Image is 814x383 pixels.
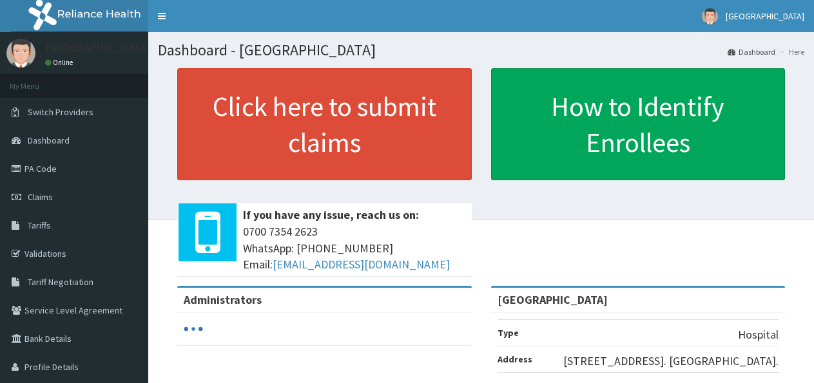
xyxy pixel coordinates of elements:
a: Click here to submit claims [177,68,472,180]
b: Address [498,353,532,365]
p: [STREET_ADDRESS]. [GEOGRAPHIC_DATA]. [563,353,779,369]
p: Hospital [738,326,779,343]
li: Here [777,46,804,57]
a: Online [45,58,76,67]
b: If you have any issue, reach us on: [243,207,419,222]
span: Tariff Negotiation [28,276,93,288]
b: Type [498,327,519,339]
a: How to Identify Enrollees [491,68,786,180]
span: Switch Providers [28,106,93,118]
span: 0700 7354 2623 WhatsApp: [PHONE_NUMBER] Email: [243,223,465,273]
img: User Image [6,39,35,68]
a: [EMAIL_ADDRESS][DOMAIN_NAME] [273,257,450,272]
p: [GEOGRAPHIC_DATA] [45,42,151,53]
strong: [GEOGRAPHIC_DATA] [498,292,608,307]
span: [GEOGRAPHIC_DATA] [726,10,804,22]
span: Dashboard [28,135,70,146]
b: Administrators [184,292,262,307]
a: Dashboard [728,46,775,57]
span: Tariffs [28,220,51,231]
h1: Dashboard - [GEOGRAPHIC_DATA] [158,42,804,59]
svg: audio-loading [184,319,203,339]
img: User Image [702,8,718,24]
span: Claims [28,191,53,203]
